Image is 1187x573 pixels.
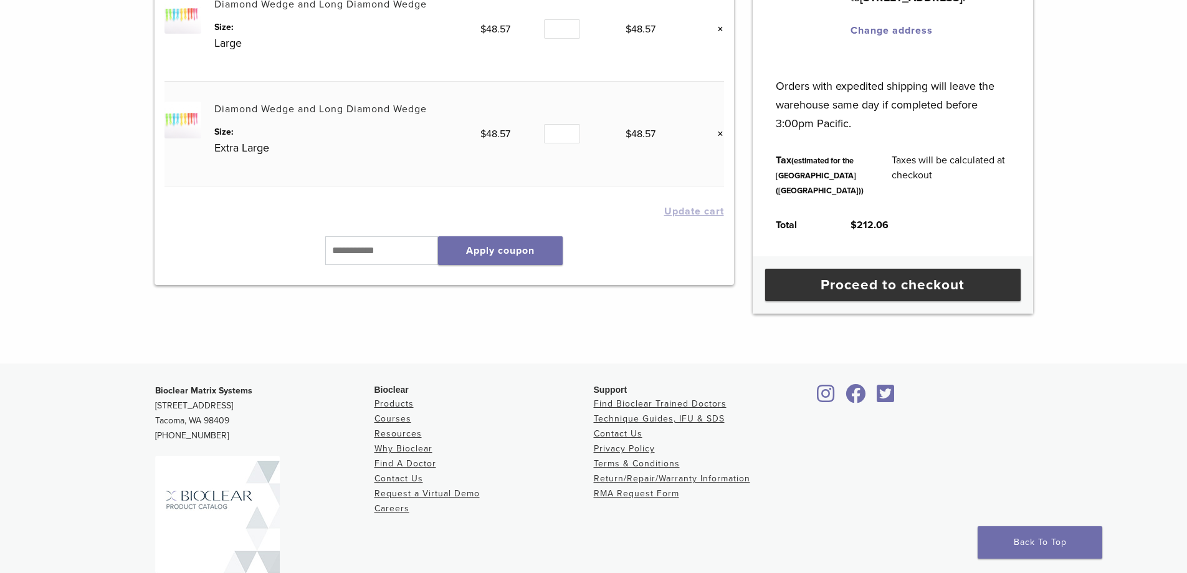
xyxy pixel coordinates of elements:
[374,413,411,424] a: Courses
[873,392,899,404] a: Bioclear
[776,58,1009,133] p: Orders with expedited shipping will leave the warehouse same day if completed before 3:00pm Pacific.
[626,128,655,140] bdi: 48.57
[214,21,480,34] dt: Size:
[878,143,1024,208] td: Taxes will be calculated at checkout
[594,443,655,454] a: Privacy Policy
[374,503,409,514] a: Careers
[626,23,631,36] span: $
[594,488,679,499] a: RMA Request Form
[480,128,510,140] bdi: 48.57
[626,23,655,36] bdi: 48.57
[765,269,1021,301] a: Proceed to checkout
[594,458,680,469] a: Terms & Conditions
[594,413,725,424] a: Technique Guides, IFU & SDS
[480,128,486,140] span: $
[813,392,839,404] a: Bioclear
[374,385,409,395] span: Bioclear
[626,128,631,140] span: $
[851,24,933,37] a: Change address
[374,443,432,454] a: Why Bioclear
[438,236,563,265] button: Apply coupon
[776,156,864,196] small: (estimated for the [GEOGRAPHIC_DATA] ([GEOGRAPHIC_DATA]))
[762,208,837,243] th: Total
[480,23,486,36] span: $
[214,34,480,52] p: Large
[374,458,436,469] a: Find A Doctor
[594,428,642,439] a: Contact Us
[214,125,480,138] dt: Size:
[374,398,414,409] a: Products
[708,126,724,142] a: Remove this item
[155,383,374,443] p: [STREET_ADDRESS] Tacoma, WA 98409 [PHONE_NUMBER]
[851,219,889,231] bdi: 212.06
[594,473,750,484] a: Return/Repair/Warranty Information
[978,526,1102,559] a: Back To Top
[594,385,627,395] span: Support
[664,206,724,216] button: Update cart
[480,23,510,36] bdi: 48.57
[842,392,870,404] a: Bioclear
[762,143,878,208] th: Tax
[374,428,422,439] a: Resources
[214,138,480,157] p: Extra Large
[374,473,423,484] a: Contact Us
[214,103,427,115] a: Diamond Wedge and Long Diamond Wedge
[708,21,724,37] a: Remove this item
[594,398,727,409] a: Find Bioclear Trained Doctors
[374,488,480,499] a: Request a Virtual Demo
[155,385,252,396] strong: Bioclear Matrix Systems
[164,102,201,138] img: Diamond Wedge and Long Diamond Wedge
[851,219,857,231] span: $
